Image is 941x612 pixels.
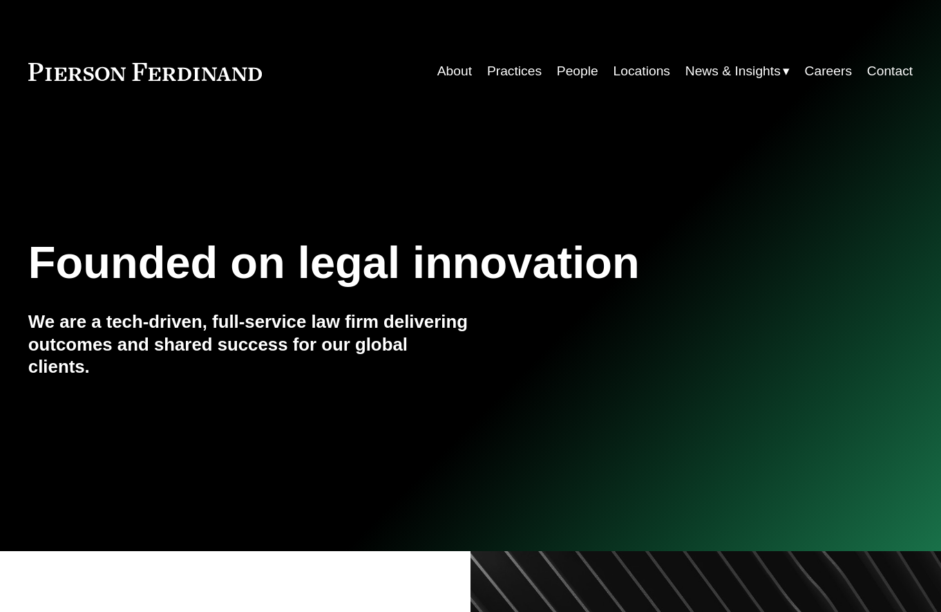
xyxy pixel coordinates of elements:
[557,58,598,85] a: People
[685,58,790,85] a: folder dropdown
[867,58,913,85] a: Contact
[685,59,781,84] span: News & Insights
[805,58,852,85] a: Careers
[437,58,472,85] a: About
[487,58,542,85] a: Practices
[28,237,766,288] h1: Founded on legal innovation
[28,310,470,378] h4: We are a tech-driven, full-service law firm delivering outcomes and shared success for our global...
[614,58,670,85] a: Locations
